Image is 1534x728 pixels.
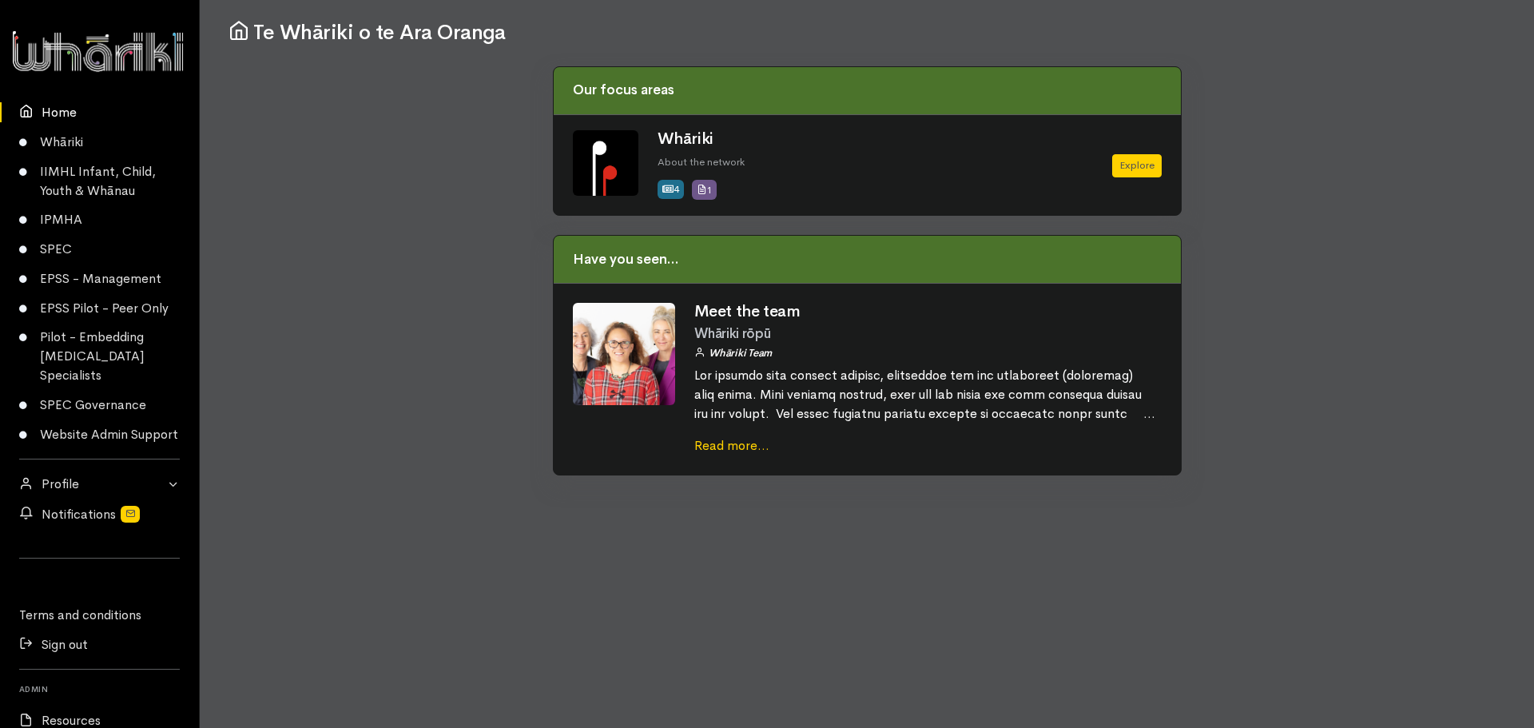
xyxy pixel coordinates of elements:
a: Explore [1112,154,1162,177]
h6: Admin [19,679,180,698]
iframe: LinkedIn Embedded Content [99,580,100,581]
a: Read more... [694,437,769,454]
a: Whāriki [658,129,713,149]
div: Our focus areas [554,67,1181,115]
div: Have you seen... [554,236,1181,284]
img: Whariki%20Icon_Icon_Tile.png [573,130,638,196]
h1: Te Whāriki o te Ara Oranga [229,19,1505,45]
